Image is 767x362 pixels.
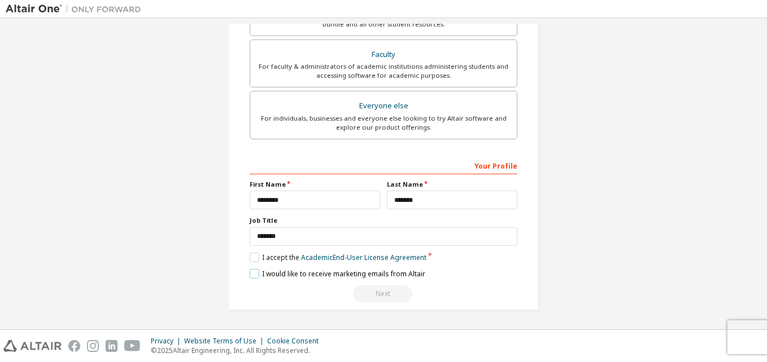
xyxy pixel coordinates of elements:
div: Email already exists [250,285,517,302]
label: First Name [250,180,380,189]
label: Last Name [387,180,517,189]
img: instagram.svg [87,340,99,352]
div: Faculty [257,47,510,63]
div: Cookie Consent [267,337,325,346]
a: Academic End-User License Agreement [301,253,426,262]
img: altair_logo.svg [3,340,62,352]
div: For faculty & administrators of academic institutions administering students and accessing softwa... [257,62,510,80]
div: Your Profile [250,156,517,174]
img: facebook.svg [68,340,80,352]
img: Altair One [6,3,147,15]
label: Job Title [250,216,517,225]
img: youtube.svg [124,340,141,352]
label: I accept the [250,253,426,262]
div: Privacy [151,337,184,346]
img: linkedin.svg [106,340,117,352]
p: © 2025 Altair Engineering, Inc. All Rights Reserved. [151,346,325,355]
div: Everyone else [257,98,510,114]
div: For individuals, businesses and everyone else looking to try Altair software and explore our prod... [257,114,510,132]
label: I would like to receive marketing emails from Altair [250,269,425,279]
div: Website Terms of Use [184,337,267,346]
